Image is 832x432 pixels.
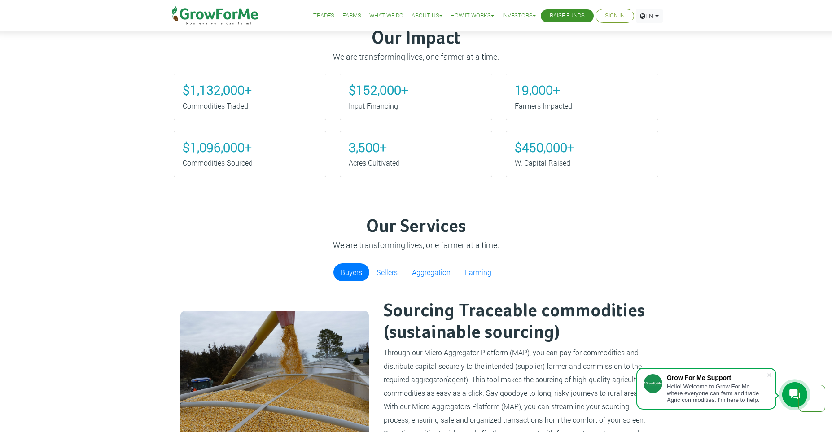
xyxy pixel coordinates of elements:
[515,139,574,156] b: $450,000+
[342,11,361,21] a: Farms
[502,11,536,21] a: Investors
[550,11,585,21] a: Raise Funds
[183,157,317,168] p: Commodities Sourced
[349,100,483,111] p: Input Financing
[667,374,766,381] div: Grow For Me Support
[313,11,334,21] a: Trades
[636,9,663,23] a: EN
[667,383,766,403] div: Hello! Welcome to Grow For Me where everyone can farm and trade Agric commodities. I'm here to help.
[384,301,650,344] h2: Sourcing Traceable commodities (sustainable sourcing)
[605,11,625,21] a: Sign In
[515,82,560,98] b: 19,000+
[333,263,369,281] a: Buyers
[349,82,408,98] b: $152,000+
[183,139,252,156] b: $1,096,000+
[458,263,499,281] a: Farming
[515,100,649,111] p: Farmers Impacted
[515,157,649,168] p: W. Capital Raised
[451,11,494,21] a: How it Works
[183,100,317,111] p: Commodities Traded
[175,216,657,238] h3: Our Services
[175,239,657,251] p: We are transforming lives, one farmer at a time.
[349,157,483,168] p: Acres Cultivated
[369,263,405,281] a: Sellers
[175,28,657,49] h3: Our Impact
[412,11,442,21] a: About Us
[349,139,387,156] b: 3,500+
[183,82,252,98] b: $1,132,000+
[405,263,458,281] a: Aggregation
[175,51,657,63] p: We are transforming lives, one farmer at a time.
[369,11,403,21] a: What We Do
